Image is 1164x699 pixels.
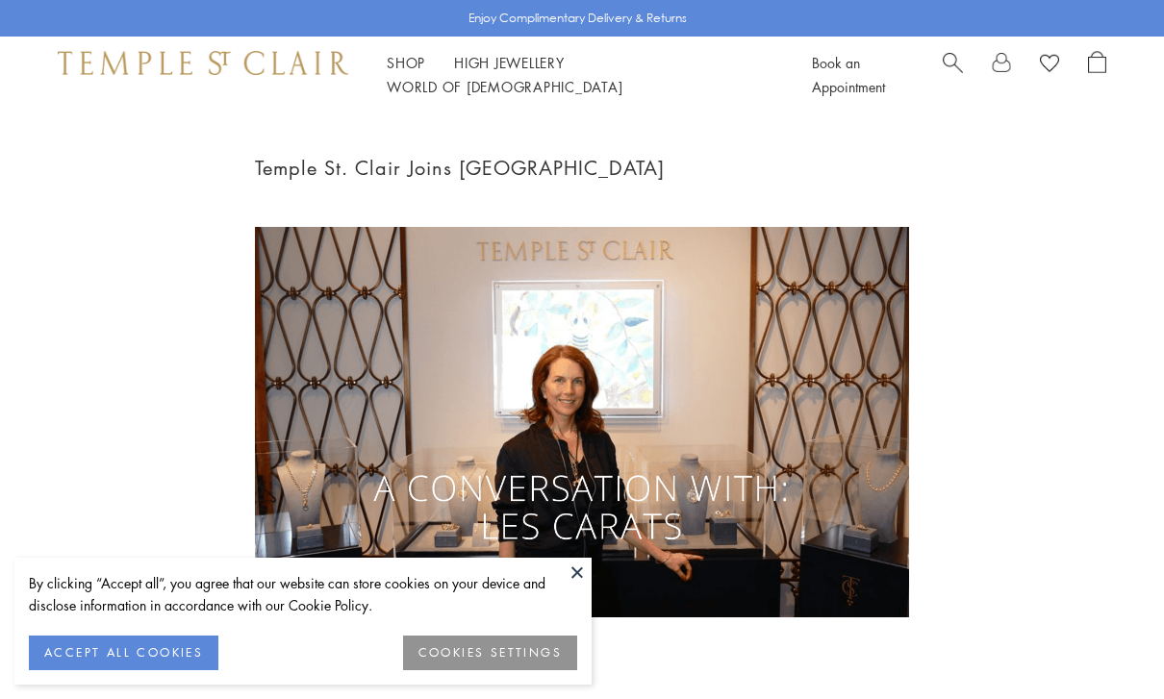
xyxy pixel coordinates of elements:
a: Open Shopping Bag [1088,51,1106,99]
img: tt13-banner.png [255,227,909,617]
a: ShopShop [387,53,425,72]
nav: Main navigation [387,51,769,99]
button: COOKIES SETTINGS [403,636,577,670]
h1: Temple St. Clair Joins [GEOGRAPHIC_DATA] [255,152,909,184]
a: Search [943,51,963,99]
button: ACCEPT ALL COOKIES [29,636,218,670]
a: High JewelleryHigh Jewellery [454,53,565,72]
a: View Wishlist [1040,51,1059,80]
iframe: Gorgias live chat messenger [1068,609,1145,680]
img: Temple St. Clair [58,51,348,74]
div: By clicking “Accept all”, you agree that our website can store cookies on your device and disclos... [29,572,577,616]
a: Book an Appointment [812,53,885,96]
p: Enjoy Complimentary Delivery & Returns [468,9,687,28]
a: World of [DEMOGRAPHIC_DATA]World of [DEMOGRAPHIC_DATA] [387,77,622,96]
